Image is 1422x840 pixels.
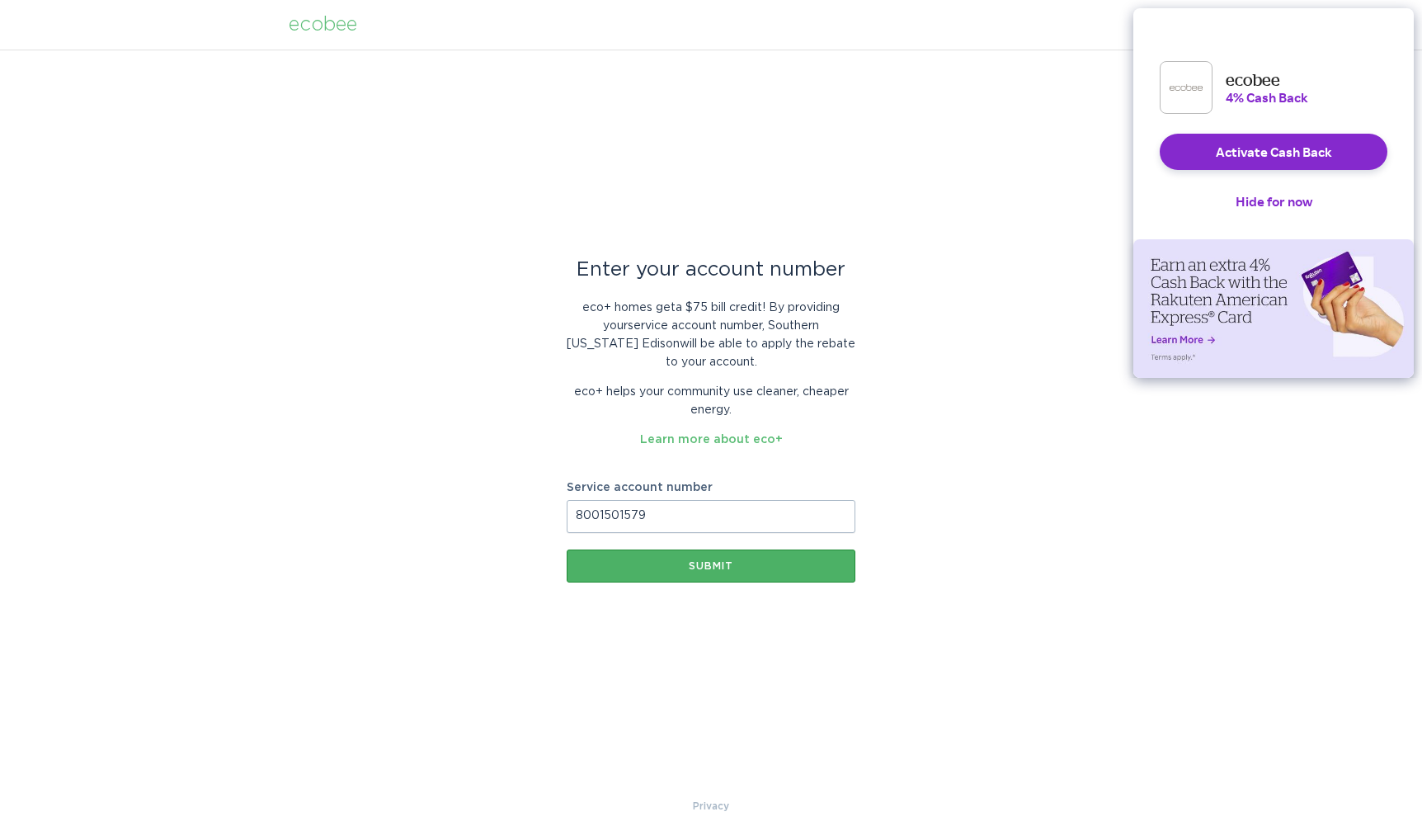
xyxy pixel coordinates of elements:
p: eco+ homes get a $75 bill credit ! By providing your service account number , Southern [US_STATE]... [567,299,855,371]
div: Enter your account number [567,261,855,279]
div: Submit [575,561,847,571]
button: Submit [567,550,855,583]
p: eco+ helps your community use cleaner, cheaper energy. [567,383,855,419]
div: ecobee [289,16,357,34]
a: Learn more about eco+ [640,434,783,446]
label: Service account number [567,482,855,493]
a: Privacy Policy & Terms of Use [693,797,729,815]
